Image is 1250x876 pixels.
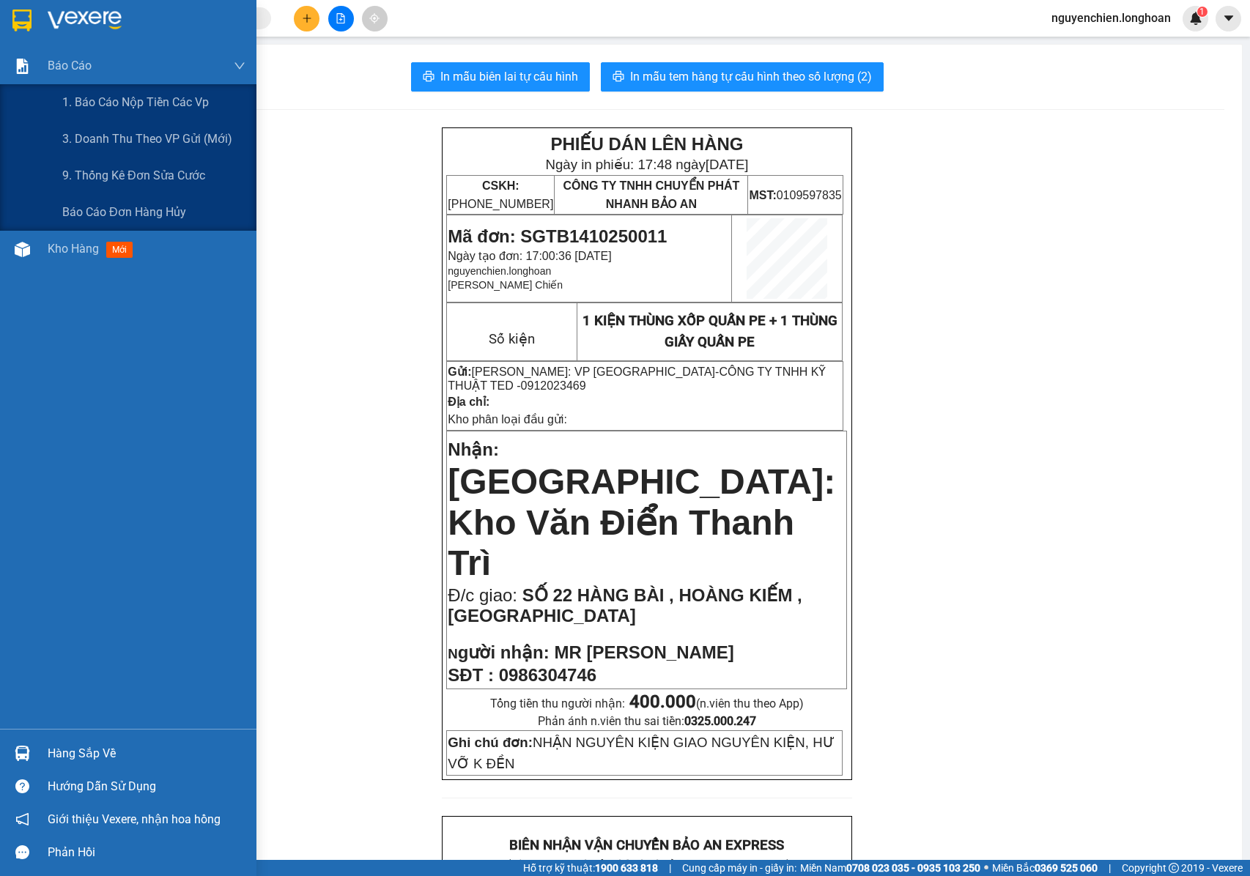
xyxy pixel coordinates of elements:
[583,313,837,350] span: 1 KIỆN THÙNG XỐP QUẤN PE + 1 THÙNG GIẤY QUẤN PE
[448,665,494,685] strong: SĐT :
[509,837,784,853] strong: BIÊN NHẬN VẬN CHUYỂN BẢO AN EXPRESS
[48,743,245,765] div: Hàng sắp về
[15,812,29,826] span: notification
[1189,12,1202,25] img: icon-new-feature
[629,697,804,710] span: (n.viên thu theo App)
[490,697,804,710] span: Tổng tiền thu người nhận:
[749,189,776,201] strong: MST:
[489,331,535,347] span: Số kiện
[1222,12,1235,25] span: caret-down
[538,714,756,728] span: Phản ánh n.viên thu sai tiền:
[684,714,756,728] strong: 0325.000.247
[846,862,980,874] strong: 0708 023 035 - 0935 103 250
[601,62,884,92] button: printerIn mẫu tem hàng tự cấu hình theo số lượng (2)
[448,735,834,771] span: NHẬN NGUYÊN KIỆN GIAO NGUYÊN KIỆN, HƯ VỠ K ĐỀN
[682,860,796,876] span: Cung cấp máy in - giấy in:
[448,413,567,426] span: Kho phân loại đầu gửi:
[448,365,826,392] span: CÔNG TY TNHH KỸ THUẬT TED -
[1109,860,1111,876] span: |
[630,67,872,86] span: In mẫu tem hàng tự cấu hình theo số lượng (2)
[545,157,748,172] span: Ngày in phiếu: 17:48 ngày
[1199,7,1205,17] span: 1
[336,13,346,23] span: file-add
[458,642,550,662] span: gười nhận:
[506,858,788,869] strong: (Công Ty TNHH Chuyển Phát Nhanh Bảo An - MST: 0109597835)
[669,860,671,876] span: |
[48,242,99,256] span: Kho hàng
[369,13,380,23] span: aim
[48,842,245,864] div: Phản hồi
[800,860,980,876] span: Miền Nam
[106,242,133,258] span: mới
[1040,9,1183,27] span: nguyenchien.longhoan
[302,13,312,23] span: plus
[15,845,29,859] span: message
[448,279,563,291] span: [PERSON_NAME] Chiến
[294,6,319,31] button: plus
[15,779,29,793] span: question-circle
[749,189,841,201] span: 0109597835
[448,250,611,262] span: Ngày tạo đơn: 17:00:36 [DATE]
[563,179,739,210] span: CÔNG TY TNHH CHUYỂN PHÁT NHANH BẢO AN
[448,439,499,459] span: Nhận:
[411,62,590,92] button: printerIn mẫu biên lai tự cấu hình
[992,860,1098,876] span: Miền Bắc
[448,462,835,582] span: [GEOGRAPHIC_DATA]: Kho Văn Điển Thanh Trì
[448,365,826,392] span: -
[448,646,549,661] strong: N
[613,70,624,84] span: printer
[448,585,522,605] span: Đ/c giao:
[482,179,519,192] strong: CSKH:
[423,70,434,84] span: printer
[15,746,30,761] img: warehouse-icon
[48,776,245,798] div: Hướng dẫn sử dụng
[984,865,988,871] span: ⚪️
[440,67,578,86] span: In mẫu biên lai tự cấu hình
[1216,6,1241,31] button: caret-down
[550,134,743,154] strong: PHIẾU DÁN LÊN HÀNG
[629,691,696,712] strong: 400.000
[448,226,667,246] span: Mã đơn: SGTB1410250011
[448,365,471,378] strong: Gửi:
[362,6,388,31] button: aim
[448,585,802,626] span: SỐ 22 HÀNG BÀI , HOÀNG KIẾM , [GEOGRAPHIC_DATA]
[48,56,92,75] span: Báo cáo
[328,6,354,31] button: file-add
[448,179,553,210] span: [PHONE_NUMBER]
[521,379,586,392] span: 0912023469
[1197,7,1208,17] sup: 1
[448,265,551,277] span: nguyenchien.longhoan
[1169,863,1179,873] span: copyright
[499,665,596,685] span: 0986304746
[62,166,205,185] span: 9. Thống kê đơn sửa cước
[234,60,245,72] span: down
[523,860,658,876] span: Hỗ trợ kỹ thuật:
[706,157,749,172] span: [DATE]
[472,365,716,378] span: [PERSON_NAME]: VP [GEOGRAPHIC_DATA]
[62,203,186,221] span: Báo cáo đơn hàng hủy
[448,396,489,408] strong: Địa chỉ:
[595,862,658,874] strong: 1900 633 818
[48,810,221,828] span: Giới thiệu Vexere, nhận hoa hồng
[448,735,533,750] strong: Ghi chú đơn:
[62,130,232,148] span: 3. Doanh Thu theo VP Gửi (mới)
[12,10,32,31] img: logo-vxr
[15,242,30,257] img: warehouse-icon
[62,93,209,111] span: 1. Báo cáo nộp tiền các vp
[554,642,733,662] span: MR [PERSON_NAME]
[15,59,30,74] img: solution-icon
[1035,862,1098,874] strong: 0369 525 060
